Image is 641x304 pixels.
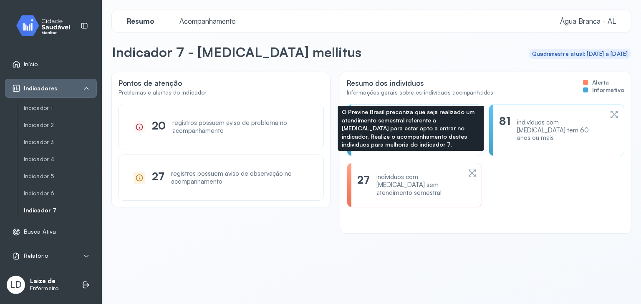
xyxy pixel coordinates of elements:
[24,154,97,164] a: Indicador 4
[24,61,38,68] span: Início
[119,89,207,96] div: Problemas e alertas do indicador
[152,119,166,135] div: 20
[9,13,84,38] img: monitor.svg
[24,103,97,113] a: Indicador 1
[499,115,510,146] div: 81
[532,50,628,57] div: Quadrimestre atual: [DATE] a [DATE]
[119,17,163,25] a: Resumo
[357,173,370,197] div: 27
[376,173,461,197] div: indivíduos com [MEDICAL_DATA] sem atendimento semestral
[347,89,493,96] div: Informações gerais sobre os indivíduos acompanhados
[347,79,493,87] div: Resumo dos indivíduos
[347,79,624,104] div: Resumo dos indivíduos
[24,171,97,182] a: Indicador 5
[357,115,376,146] div: 106
[119,79,323,104] div: Pontos de atenção
[172,119,308,135] div: registros possuem aviso de problema no acompanhamento
[171,170,308,186] div: registros possuem aviso de observação no acompanhamento
[24,137,97,147] a: Indicador 3
[592,86,624,94] span: Informativo
[30,277,58,285] p: Laize de
[119,79,207,87] div: Pontos de atenção
[30,285,58,292] p: Enfermeiro
[12,228,90,236] a: Busca Ativa
[24,156,97,163] a: Indicador 4
[152,170,164,186] div: 27
[24,190,97,197] a: Indicador 6
[592,79,609,86] span: Alerta
[171,17,244,25] a: Acompanhamento
[12,60,90,68] a: Início
[24,85,57,92] span: Indicadores
[382,115,461,146] div: indivíduos com [MEDICAL_DATA] solicitaram hemoglobina glicada no semestre
[174,17,241,25] span: Acompanhamento
[24,188,97,199] a: Indicador 6
[24,120,97,130] a: Indicador 2
[24,139,97,146] a: Indicador 3
[122,17,159,25] span: Resumo
[517,119,603,142] div: indivíduos com [MEDICAL_DATA] tem 60 anos ou mais
[10,279,22,290] span: LD
[24,228,56,235] span: Busca Ativa
[24,173,97,180] a: Indicador 5
[24,105,97,112] a: Indicador 1
[112,44,361,60] p: Indicador 7 - [MEDICAL_DATA] mellitus
[24,205,97,216] a: Indicador 7
[560,17,616,25] span: Água Branca - AL
[24,252,48,259] span: Relatório
[24,122,97,129] a: Indicador 2
[24,207,97,214] a: Indicador 7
